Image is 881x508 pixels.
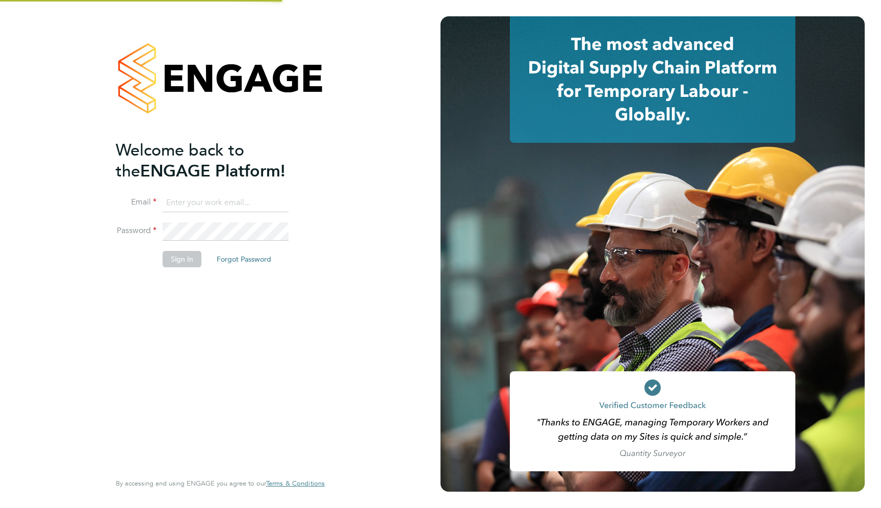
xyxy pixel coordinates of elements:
a: Terms & Conditions [266,479,325,488]
h2: ENGAGE Platform! [116,140,315,182]
input: Enter your work email... [163,194,289,212]
button: Sign In [163,251,201,267]
span: By accessing and using ENGAGE you agree to our [116,479,325,488]
button: Forgot Password [209,251,279,267]
label: Email [116,197,157,208]
span: Welcome back to the [116,140,244,181]
label: Password [116,225,157,236]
